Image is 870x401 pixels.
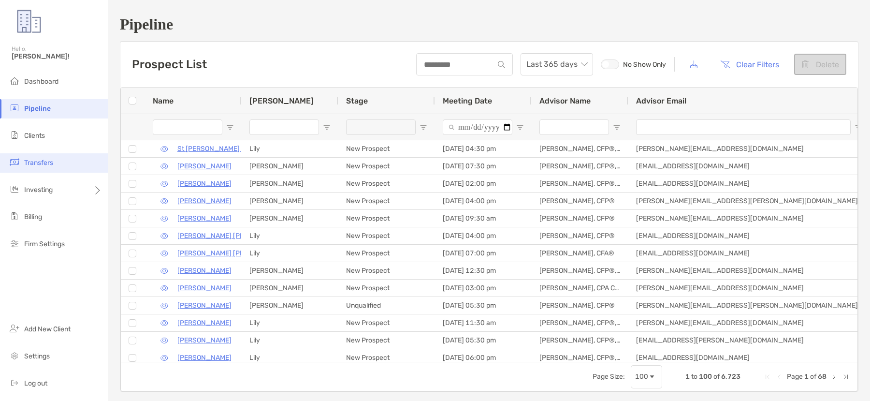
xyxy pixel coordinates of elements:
[628,245,870,262] div: [EMAIL_ADDRESS][DOMAIN_NAME]
[435,349,532,366] div: [DATE] 06:00 pm
[613,123,621,131] button: Open Filter Menu
[775,373,783,381] div: Previous Page
[177,352,232,364] p: [PERSON_NAME]
[242,140,338,157] div: Lily
[636,119,851,135] input: Advisor Email Filter Input
[628,349,870,366] div: [EMAIL_ADDRESS][DOMAIN_NAME]
[764,373,771,381] div: First Page
[443,96,492,105] span: Meeting Date
[818,372,826,381] span: 68
[713,54,786,75] button: Clear Filters
[532,314,628,331] div: [PERSON_NAME], CFP®, CIMA, CEPA
[338,297,435,314] div: Unqualified
[532,297,628,314] div: [PERSON_NAME], CFP®
[177,195,232,207] a: [PERSON_NAME]
[338,280,435,297] div: New Prospect
[532,280,628,297] div: [PERSON_NAME], CPA CFP®
[242,158,338,175] div: [PERSON_NAME]
[24,186,53,194] span: Investing
[9,210,20,222] img: billing icon
[249,119,319,135] input: Booker Filter Input
[713,372,720,381] span: of
[24,77,58,86] span: Dashboard
[516,123,524,131] button: Open Filter Menu
[9,102,20,114] img: pipeline icon
[435,140,532,157] div: [DATE] 04:30 pm
[628,280,870,297] div: [PERSON_NAME][EMAIL_ADDRESS][DOMAIN_NAME]
[338,175,435,192] div: New Prospect
[539,119,609,135] input: Advisor Name Filter Input
[435,297,532,314] div: [DATE] 05:30 pm
[435,280,532,297] div: [DATE] 03:00 pm
[242,349,338,366] div: Lily
[532,210,628,227] div: [PERSON_NAME], CFP®
[12,52,102,60] span: [PERSON_NAME]!
[338,210,435,227] div: New Prospect
[628,193,870,209] div: [PERSON_NAME][EMAIL_ADDRESS][PERSON_NAME][DOMAIN_NAME]
[242,297,338,314] div: [PERSON_NAME]
[842,373,850,381] div: Last Page
[435,314,532,331] div: [DATE] 11:30 am
[24,132,45,140] span: Clients
[435,332,532,349] div: [DATE] 05:30 pm
[177,299,232,312] a: [PERSON_NAME]
[532,175,628,192] div: [PERSON_NAME], CFP®, CFA®
[177,265,232,277] a: [PERSON_NAME]
[338,332,435,349] div: New Prospect
[177,212,232,224] a: [PERSON_NAME]
[242,262,338,279] div: [PERSON_NAME]
[435,175,532,192] div: [DATE] 02:00 pm
[804,372,809,381] span: 1
[177,230,287,242] a: [PERSON_NAME] [PERSON_NAME]
[338,193,435,209] div: New Prospect
[177,334,232,346] a: [PERSON_NAME]
[177,178,232,190] p: [PERSON_NAME]
[177,247,287,259] a: [PERSON_NAME] [PERSON_NAME]
[631,365,662,388] div: Page Size
[24,240,65,248] span: Firm Settings
[177,317,232,329] p: [PERSON_NAME]
[153,96,174,105] span: Name
[24,325,71,333] span: Add New Client
[443,119,512,135] input: Meeting Date Filter Input
[628,297,870,314] div: [PERSON_NAME][EMAIL_ADDRESS][PERSON_NAME][DOMAIN_NAME]
[177,160,232,172] a: [PERSON_NAME]
[532,332,628,349] div: [PERSON_NAME], CFP®, CFA®, CDFA®
[338,262,435,279] div: New Prospect
[9,156,20,168] img: transfers icon
[699,372,712,381] span: 100
[721,372,740,381] span: 6,723
[601,59,667,69] label: No Show Only
[242,280,338,297] div: [PERSON_NAME]
[338,140,435,157] div: New Prospect
[24,352,50,360] span: Settings
[628,262,870,279] div: [PERSON_NAME][EMAIL_ADDRESS][DOMAIN_NAME]
[9,377,20,388] img: logout icon
[12,4,46,39] img: Zoe Logo
[9,183,20,195] img: investing icon
[810,372,816,381] span: of
[435,193,532,209] div: [DATE] 04:00 pm
[435,262,532,279] div: [DATE] 12:30 pm
[435,227,532,244] div: [DATE] 04:00 pm
[532,227,628,244] div: [PERSON_NAME], CFP®
[226,123,234,131] button: Open Filter Menu
[628,140,870,157] div: [PERSON_NAME][EMAIL_ADDRESS][DOMAIN_NAME]
[242,314,338,331] div: Lily
[628,210,870,227] div: [PERSON_NAME][EMAIL_ADDRESS][DOMAIN_NAME]
[242,245,338,262] div: Lily
[177,143,262,155] a: St [PERSON_NAME] Abu Ep
[120,15,858,33] h1: Pipeline
[132,58,207,71] h3: Prospect List
[532,193,628,209] div: [PERSON_NAME], CFP®
[628,227,870,244] div: [EMAIL_ADDRESS][DOMAIN_NAME]
[9,75,20,87] img: dashboard icon
[24,379,47,387] span: Log out
[628,175,870,192] div: [EMAIL_ADDRESS][DOMAIN_NAME]
[685,372,690,381] span: 1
